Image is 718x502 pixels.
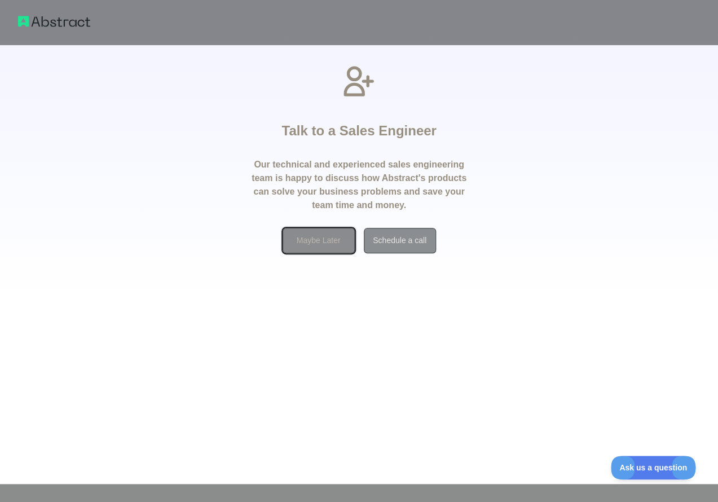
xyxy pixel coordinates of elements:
[251,158,468,212] p: Our technical and experienced sales engineering team is happy to discuss how Abstract's products ...
[18,14,90,29] img: Abstract logo
[611,456,695,479] iframe: Toggle Customer Support
[283,228,355,253] button: Maybe Later
[281,99,436,158] h1: Talk to a Sales Engineer
[364,228,436,253] button: Schedule a call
